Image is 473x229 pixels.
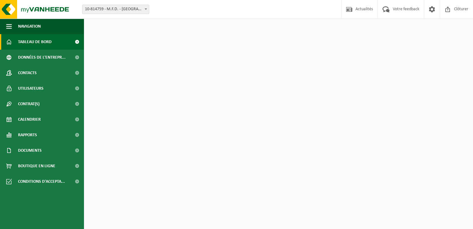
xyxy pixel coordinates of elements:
span: Contacts [18,65,37,81]
span: Contrat(s) [18,96,39,112]
span: Documents [18,143,42,158]
span: Boutique en ligne [18,158,55,174]
span: Navigation [18,19,41,34]
span: Conditions d'accepta... [18,174,65,189]
span: 10-814759 - M.F.D. - CARNIÈRES [82,5,149,14]
span: Calendrier [18,112,41,127]
span: Rapports [18,127,37,143]
span: Utilisateurs [18,81,44,96]
span: Tableau de bord [18,34,52,50]
span: Données de l'entrepr... [18,50,66,65]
